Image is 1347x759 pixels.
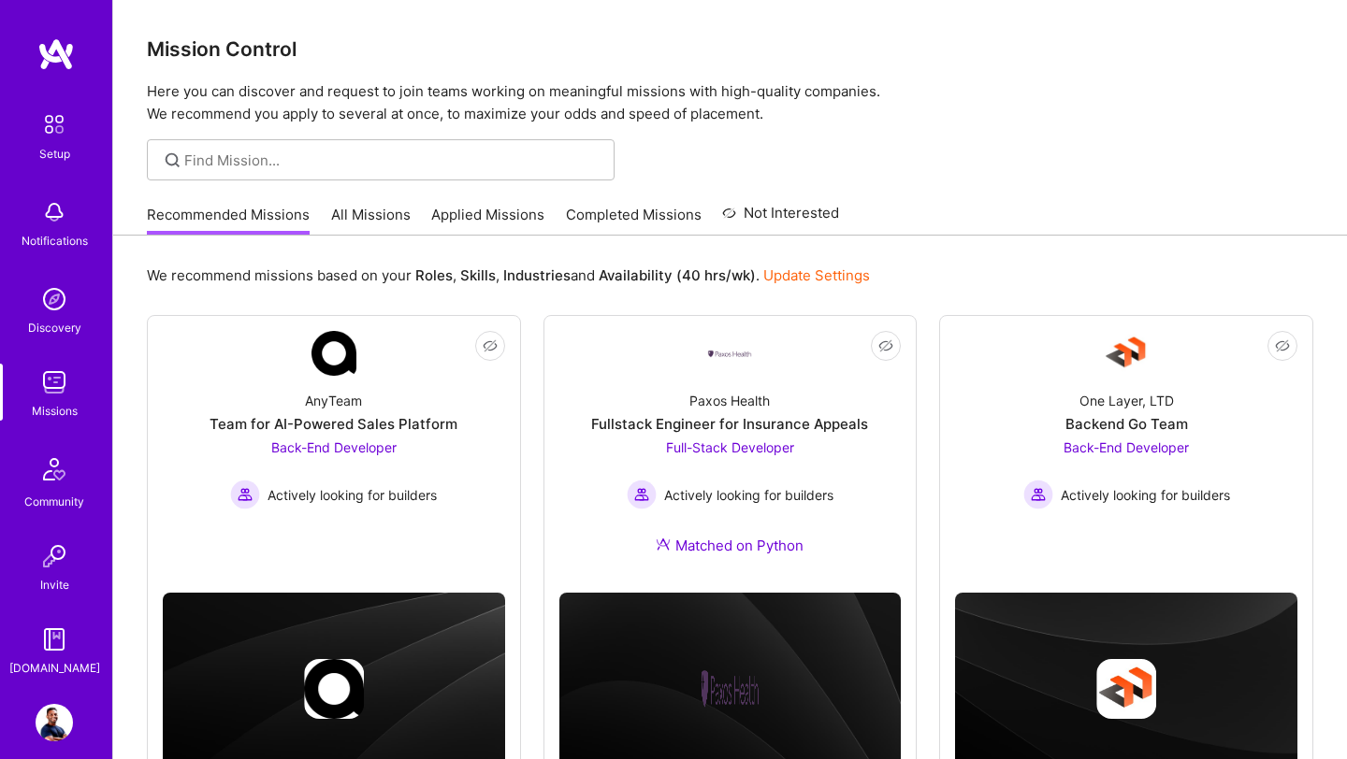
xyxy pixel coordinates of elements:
a: Not Interested [722,202,839,236]
h3: Mission Control [147,37,1313,61]
p: Here you can discover and request to join teams working on meaningful missions with high-quality ... [147,80,1313,125]
span: Full-Stack Developer [666,439,794,455]
i: icon SearchGrey [162,150,183,171]
a: Update Settings [763,266,870,284]
img: discovery [36,280,73,318]
img: bell [36,193,73,231]
img: Invite [36,537,73,575]
div: Community [24,492,84,511]
img: Company Logo [707,349,752,359]
input: Find Mission... [184,150,601,170]
img: Company logo [1096,659,1156,719]
div: Setup [39,144,70,164]
span: Back-End Developer [271,439,397,455]
p: We recommend missions based on your , , and . [147,265,870,285]
img: Company logo [304,659,364,719]
div: [DOMAIN_NAME] [9,658,100,678]
div: Missions [32,401,78,421]
img: setup [35,105,74,144]
a: Applied Missions [431,205,544,236]
a: User Avatar [31,704,78,741]
img: Actively looking for builders [230,480,260,509]
span: Actively looking for builders [664,485,833,505]
img: guide book [36,621,73,658]
img: Company logo [700,659,760,719]
a: Completed Missions [566,205,702,236]
img: Ateam Purple Icon [656,537,671,551]
img: Community [32,447,77,492]
img: Company Logo [311,331,356,376]
i: icon EyeClosed [1275,338,1290,353]
img: Actively looking for builders [627,480,657,509]
img: teamwork [36,364,73,401]
img: User Avatar [36,704,73,741]
div: Invite [40,575,69,594]
a: Recommended Missions [147,205,310,236]
div: Discovery [28,318,81,337]
b: Industries [503,266,571,284]
i: icon EyeClosed [878,338,893,353]
b: Roles [415,266,453,284]
div: One Layer, LTD [1079,391,1174,410]
div: Paxos Health [689,391,770,410]
a: Company LogoOne Layer, LTDBackend Go TeamBack-End Developer Actively looking for buildersActively... [955,331,1297,551]
span: Actively looking for builders [1061,485,1230,505]
a: Company LogoAnyTeamTeam for AI-Powered Sales PlatformBack-End Developer Actively looking for buil... [163,331,505,551]
div: AnyTeam [305,391,362,410]
img: Company Logo [1104,331,1149,376]
img: logo [37,37,75,71]
a: All Missions [331,205,411,236]
b: Skills [460,266,496,284]
div: Team for AI-Powered Sales Platform [210,414,457,434]
div: Backend Go Team [1065,414,1188,434]
div: Matched on Python [656,536,804,555]
div: Fullstack Engineer for Insurance Appeals [591,414,868,434]
span: Back-End Developer [1064,439,1189,455]
div: Notifications [22,231,88,251]
img: Actively looking for builders [1023,480,1053,509]
span: Actively looking for builders [268,485,437,505]
a: Company LogoPaxos HealthFullstack Engineer for Insurance AppealsFull-Stack Developer Actively loo... [559,331,902,578]
i: icon EyeClosed [483,338,498,353]
b: Availability (40 hrs/wk) [599,266,756,284]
